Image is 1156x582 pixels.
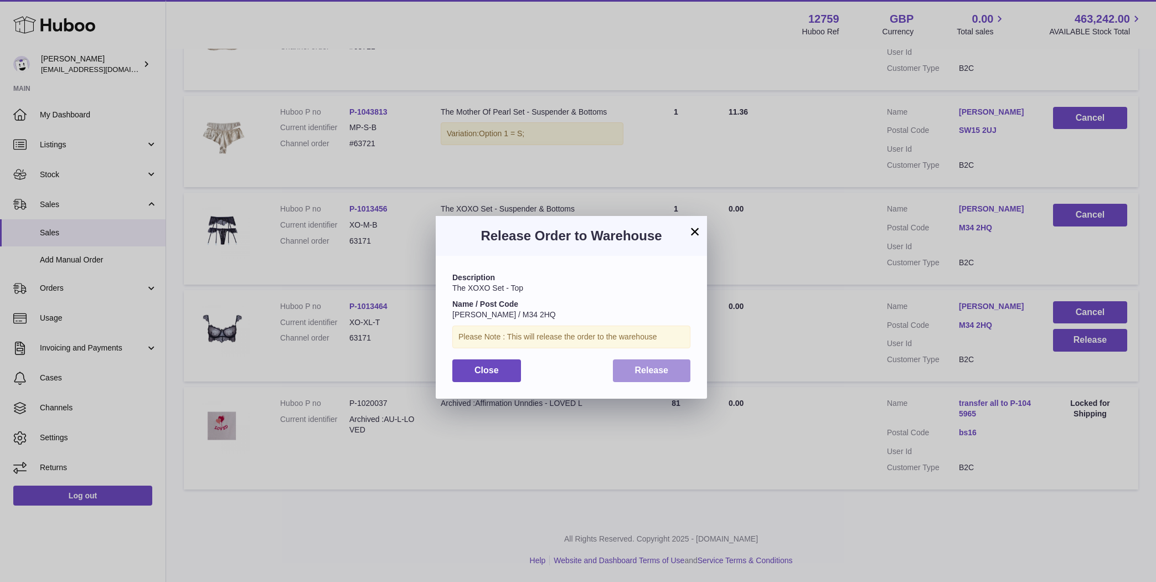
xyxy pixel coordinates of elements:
strong: Name / Post Code [452,300,518,308]
div: Please Note : This will release the order to the warehouse [452,326,690,348]
button: Release [613,359,691,382]
button: Close [452,359,521,382]
h3: Release Order to Warehouse [452,227,690,245]
strong: Description [452,273,495,282]
span: Close [474,365,499,375]
span: The XOXO Set - Top [452,284,523,292]
button: × [688,225,701,238]
span: [PERSON_NAME] / M34 2HQ [452,310,556,319]
span: Release [635,365,669,375]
